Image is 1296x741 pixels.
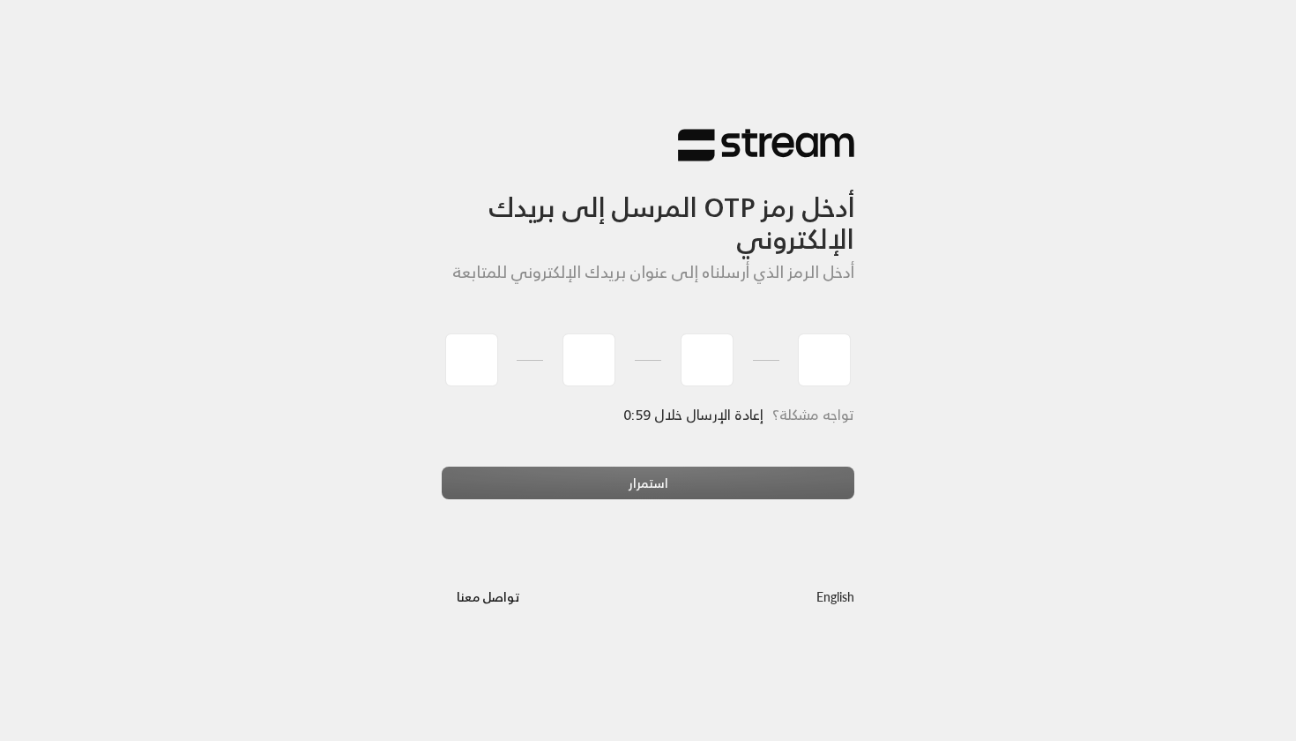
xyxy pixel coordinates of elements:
[816,580,854,612] a: English
[772,402,854,427] span: تواجه مشكلة؟
[624,402,763,427] span: إعادة الإرسال خلال 0:59
[442,580,534,612] button: تواصل معنا
[442,586,534,608] a: تواصل معنا
[442,263,854,282] h5: أدخل الرمز الذي أرسلناه إلى عنوان بريدك الإلكتروني للمتابعة
[442,162,854,255] h3: أدخل رمز OTP المرسل إلى بريدك الإلكتروني
[678,128,854,162] img: Stream Logo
